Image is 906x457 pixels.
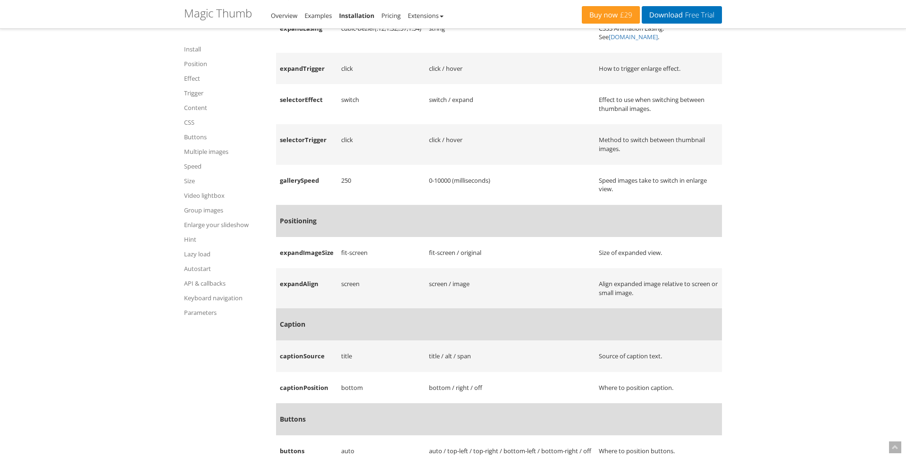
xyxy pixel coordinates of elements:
a: Install [184,43,264,55]
a: Lazy load [184,248,264,260]
td: bottom / right / off [425,372,595,404]
td: 0-10000 (milliseconds) [425,165,595,205]
strong: expandTrigger [280,64,325,73]
a: DownloadFree Trial [642,6,722,24]
td: click / hover [425,124,595,164]
td: bottom [337,372,425,404]
a: Video lightbox [184,190,264,201]
a: Content [184,102,264,113]
strong: buttons [280,447,304,455]
td: Align expanded image relative to screen or small image. [595,268,722,308]
strong: selectorTrigger [280,135,327,144]
a: Speed [184,161,264,172]
a: Keyboard navigation [184,292,264,304]
td: CSS3 Animation Easing. See . [595,13,722,53]
td: switch / expand [425,84,595,124]
a: Hint [184,234,264,245]
td: Size of expanded view. [595,237,722,269]
a: Size [184,175,264,186]
a: CSS [184,117,264,128]
td: click [337,53,425,85]
strong: captionPosition [280,383,328,392]
td: 250 [337,165,425,205]
a: Buttons [184,131,264,143]
a: Overview [271,11,297,20]
a: Position [184,58,264,69]
a: Autostart [184,263,264,274]
td: fit-screen [337,237,425,269]
td: Method to switch between thumbnail images. [595,124,722,164]
td: Where to position caption. [595,372,722,404]
td: cubic-bezier(.12,1.32,.57,1.54) [337,13,425,53]
a: API & callbacks [184,278,264,289]
td: Speed images take to switch in enlarge view. [595,165,722,205]
a: Enlarge your slideshow [184,219,264,230]
a: Group images [184,204,264,216]
a: Extensions [408,11,443,20]
span: Free Trial [683,11,714,19]
strong: expandAlign [280,279,319,288]
td: switch [337,84,425,124]
td: screen / image [425,268,595,308]
a: Parameters [184,307,264,318]
a: Buy now£29 [582,6,640,24]
strong: gallerySpeed [280,176,319,185]
td: click / hover [425,53,595,85]
td: How to trigger enlarge effect. [595,53,722,85]
strong: selectorEffect [280,95,323,104]
span: £29 [618,11,632,19]
a: Pricing [381,11,401,20]
td: fit-screen / original [425,237,595,269]
strong: captionSource [280,352,325,360]
th: Caption [276,308,722,340]
a: Multiple images [184,146,264,157]
th: Buttons [276,403,722,435]
a: Trigger [184,87,264,99]
td: Source of caption text. [595,340,722,372]
td: title [337,340,425,372]
strong: expandImageSize [280,248,334,257]
th: Positioning [276,205,722,237]
h1: Magic Thumb [184,7,252,19]
td: Effect to use when switching between thumbnail images. [595,84,722,124]
td: title / alt / span [425,340,595,372]
td: string [425,13,595,53]
td: click [337,124,425,164]
a: [DOMAIN_NAME] [609,33,658,41]
a: Effect [184,73,264,84]
a: Examples [304,11,332,20]
td: screen [337,268,425,308]
a: Installation [339,11,374,20]
strong: expandEasing [280,24,322,33]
